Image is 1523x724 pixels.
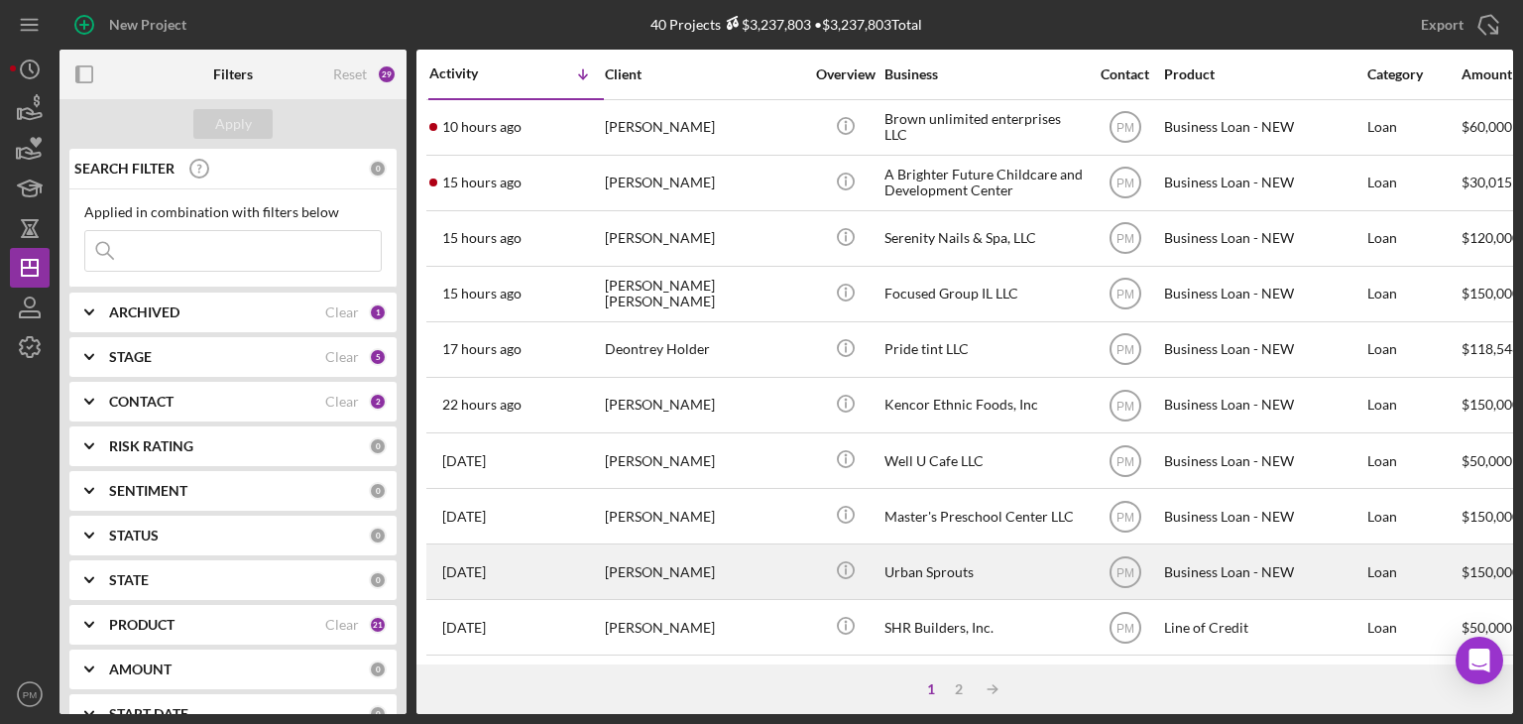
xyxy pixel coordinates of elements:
[1088,66,1162,82] div: Contact
[884,545,1083,598] div: Urban Sprouts
[721,16,811,33] div: $3,237,803
[442,230,522,246] time: 2025-09-09 20:59
[369,482,387,500] div: 0
[884,490,1083,543] div: Master's Preschool Center LLC
[1164,157,1362,209] div: Business Loan - NEW
[109,617,175,633] b: PRODUCT
[1367,545,1460,598] div: Loan
[1462,174,1512,190] span: $30,015
[1367,66,1460,82] div: Category
[1116,343,1134,357] text: PM
[884,101,1083,154] div: Brown unlimited enterprises LLC
[377,64,397,84] div: 29
[1367,323,1460,376] div: Loan
[1116,510,1134,524] text: PM
[650,16,922,33] div: 40 Projects • $3,237,803 Total
[605,212,803,265] div: [PERSON_NAME]
[1456,637,1503,684] div: Open Intercom Messenger
[442,509,486,525] time: 2025-09-08 15:44
[215,109,252,139] div: Apply
[605,657,803,709] div: [PERSON_NAME]
[442,564,486,580] time: 2025-09-04 20:36
[605,101,803,154] div: [PERSON_NAME]
[1164,657,1362,709] div: Line of Credit
[109,5,186,45] div: New Project
[1116,121,1134,135] text: PM
[442,620,486,636] time: 2025-09-04 18:20
[808,66,882,82] div: Overview
[605,601,803,654] div: [PERSON_NAME]
[84,204,382,220] div: Applied in combination with filters below
[369,393,387,411] div: 2
[1367,490,1460,543] div: Loan
[1462,229,1520,246] span: $120,000
[1116,565,1134,579] text: PM
[442,175,522,190] time: 2025-09-09 21:15
[1462,508,1520,525] span: $150,000
[884,601,1083,654] div: SHR Builders, Inc.
[1164,323,1362,376] div: Business Loan - NEW
[1367,657,1460,709] div: Loan
[213,66,253,82] b: Filters
[1164,490,1362,543] div: Business Loan - NEW
[325,349,359,365] div: Clear
[1367,601,1460,654] div: Loan
[1462,285,1520,302] span: $150,000
[369,705,387,723] div: 0
[605,66,803,82] div: Client
[193,109,273,139] button: Apply
[429,65,517,81] div: Activity
[1116,399,1134,413] text: PM
[1164,212,1362,265] div: Business Loan - NEW
[442,119,522,135] time: 2025-09-10 02:22
[333,66,367,82] div: Reset
[1164,66,1362,82] div: Product
[109,304,179,320] b: ARCHIVED
[1164,268,1362,320] div: Business Loan - NEW
[109,438,193,454] b: RISK RATING
[442,453,486,469] time: 2025-09-08 22:32
[369,160,387,178] div: 0
[605,268,803,320] div: [PERSON_NAME] [PERSON_NAME]
[1367,268,1460,320] div: Loan
[109,572,149,588] b: STATE
[1462,563,1520,580] span: $150,000
[109,662,172,677] b: AMOUNT
[605,545,803,598] div: [PERSON_NAME]
[1164,601,1362,654] div: Line of Credit
[1462,340,1520,357] span: $118,546
[325,304,359,320] div: Clear
[1462,452,1512,469] span: $50,000
[605,323,803,376] div: Deontrey Holder
[884,379,1083,431] div: Kencor Ethnic Foods, Inc
[59,5,206,45] button: New Project
[369,348,387,366] div: 5
[917,681,945,697] div: 1
[884,657,1083,709] div: D and DJ Unlimited Services LLC
[1116,621,1134,635] text: PM
[1164,545,1362,598] div: Business Loan - NEW
[442,286,522,302] time: 2025-09-09 20:42
[884,157,1083,209] div: A Brighter Future Childcare and Development Center
[1116,177,1134,190] text: PM
[605,490,803,543] div: [PERSON_NAME]
[1116,454,1134,468] text: PM
[10,674,50,714] button: PM
[1462,396,1520,413] span: $150,000
[109,706,188,722] b: START DATE
[369,437,387,455] div: 0
[23,689,37,700] text: PM
[1164,101,1362,154] div: Business Loan - NEW
[1421,5,1464,45] div: Export
[884,268,1083,320] div: Focused Group IL LLC
[325,617,359,633] div: Clear
[945,681,973,697] div: 2
[109,349,152,365] b: STAGE
[1367,379,1460,431] div: Loan
[369,661,387,678] div: 0
[1367,101,1460,154] div: Loan
[1116,288,1134,302] text: PM
[1367,434,1460,487] div: Loan
[109,528,159,543] b: STATUS
[442,341,522,357] time: 2025-09-09 18:43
